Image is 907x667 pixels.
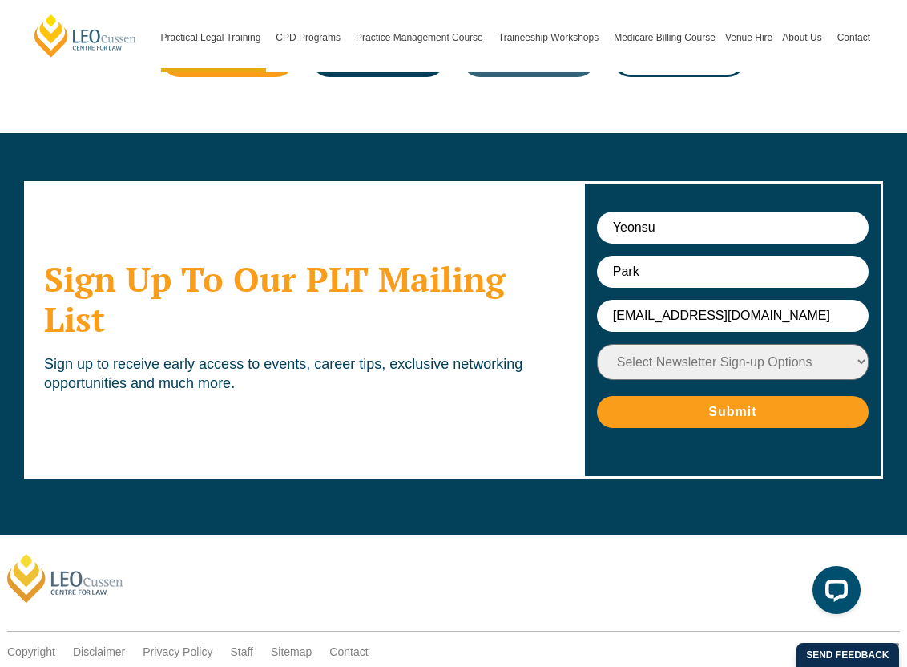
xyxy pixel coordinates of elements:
a: Contact [832,3,875,72]
a: Medicare Billing Course [609,3,720,72]
input: First Name [597,212,869,244]
a: About Us [777,3,832,72]
a: Traineeship Workshops [494,3,609,72]
select: Newsletter Sign-up Options [597,344,869,380]
a: Venue Hire [720,3,777,72]
h2: Sign Up To Our PLT Mailing List [44,259,562,340]
a: Disclaimer [73,645,125,659]
a: [PERSON_NAME] Centre for Law [32,13,139,59]
input: Submit [597,396,869,428]
a: Staff [230,645,253,659]
a: Copyright [7,645,55,659]
a: Privacy Policy [143,645,212,659]
a: Practical Legal Training [156,3,272,72]
input: Last Name [597,256,869,288]
a: Sitemap [271,645,312,659]
p: Sign up to receive early access to events, career tips, exclusive networking opportunities and mu... [44,355,562,393]
a: Contact [329,645,368,659]
input: Email [597,300,869,332]
a: [PERSON_NAME] [7,554,123,604]
a: Practice Management Course [351,3,494,72]
a: CPD Programs [271,3,351,72]
iframe: LiveChat chat widget [800,560,867,627]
